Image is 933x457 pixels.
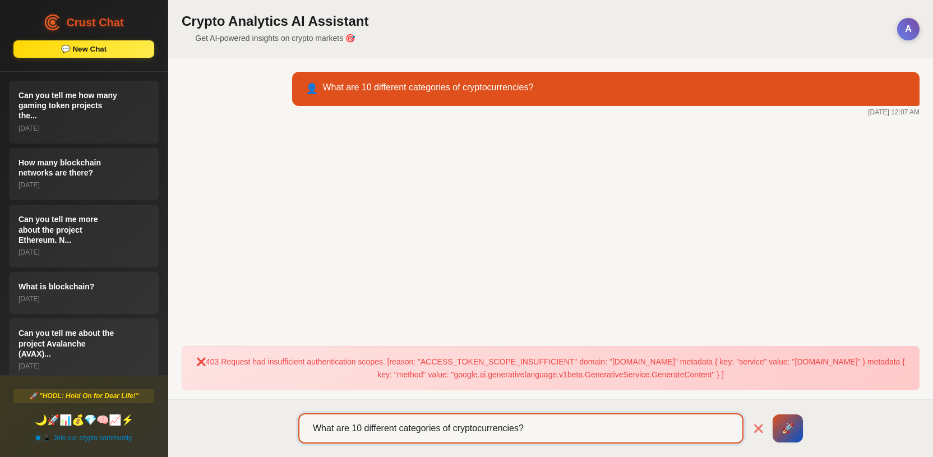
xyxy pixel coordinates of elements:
div: 🚀 "HODL: Hold On for Dear Life!" [13,389,154,403]
button: 🚀 [773,414,803,442]
p: What are 10 different categories of cryptocurrencies? [322,81,533,94]
div: [DATE] [19,294,119,304]
div: [DATE] [19,247,119,258]
span: 📱 [43,433,51,444]
p: Get AI-powered insights on crypto markets 🎯 [182,32,368,44]
div: Can you tell me how many gaming token projects the... [19,90,119,121]
input: Ask about crypto markets... 💎 [298,413,743,444]
h1: Crypto Analytics AI Assistant [182,13,368,30]
div: 🌙🚀📊💰💎🧠📈⚡ [13,412,154,428]
button: 💬 New Chat [13,40,154,58]
div: Can you tell me more about the project Ethereum. N... [19,214,119,245]
div: ❌ 403 Request had insufficient authentication scopes. [reason: "ACCESS_TOKEN_SCOPE_INSUFFICIENT" ... [182,346,920,390]
div: Can you tell me about the project Avalanche (AVAX)... [19,328,119,359]
div: [DATE] [19,180,119,191]
div: [DATE] 12:07 AM [182,108,920,116]
div: [DATE] [19,361,119,372]
button: ❌ [748,418,768,438]
div: How many blockchain networks are there? [19,158,119,178]
h2: Crust Chat [66,16,123,29]
div: [DATE] [19,123,119,134]
img: CrustAI [44,13,62,31]
span: 👤 [306,81,318,97]
div: A [897,18,920,40]
div: What is blockchain? [19,281,119,292]
a: 📱Join our crypto community [43,433,132,444]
